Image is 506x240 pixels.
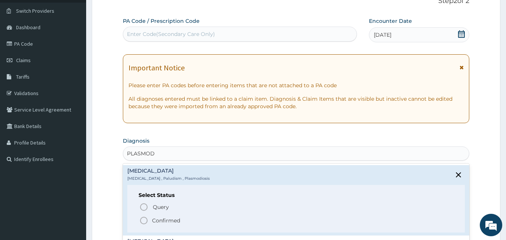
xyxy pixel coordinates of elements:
label: Diagnosis [123,137,149,145]
span: We're online! [43,72,103,148]
label: Encounter Date [369,17,412,25]
span: Tariffs [16,73,30,80]
img: d_794563401_company_1708531726252_794563401 [14,37,30,56]
h1: Important Notice [128,64,185,72]
textarea: Type your message and hit 'Enter' [4,160,143,186]
p: Confirmed [152,217,180,224]
label: PA Code / Prescription Code [123,17,200,25]
span: [DATE] [374,31,391,39]
div: Enter Code(Secondary Care Only) [127,30,215,38]
i: status option query [139,203,148,212]
h4: [MEDICAL_DATA] [127,168,210,174]
p: All diagnoses entered must be linked to a claim item. Diagnosis & Claim Items that are visible bu... [128,95,464,110]
i: status option filled [139,216,148,225]
i: close select status [454,170,463,179]
span: Claims [16,57,31,64]
h6: Select Status [139,192,454,198]
div: Minimize live chat window [123,4,141,22]
div: Chat with us now [39,42,126,52]
span: Dashboard [16,24,40,31]
span: Query [153,203,169,211]
span: Switch Providers [16,7,54,14]
p: Please enter PA codes before entering items that are not attached to a PA code [128,82,464,89]
p: [MEDICAL_DATA] , Paludism , Plasmodiosis [127,176,210,181]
